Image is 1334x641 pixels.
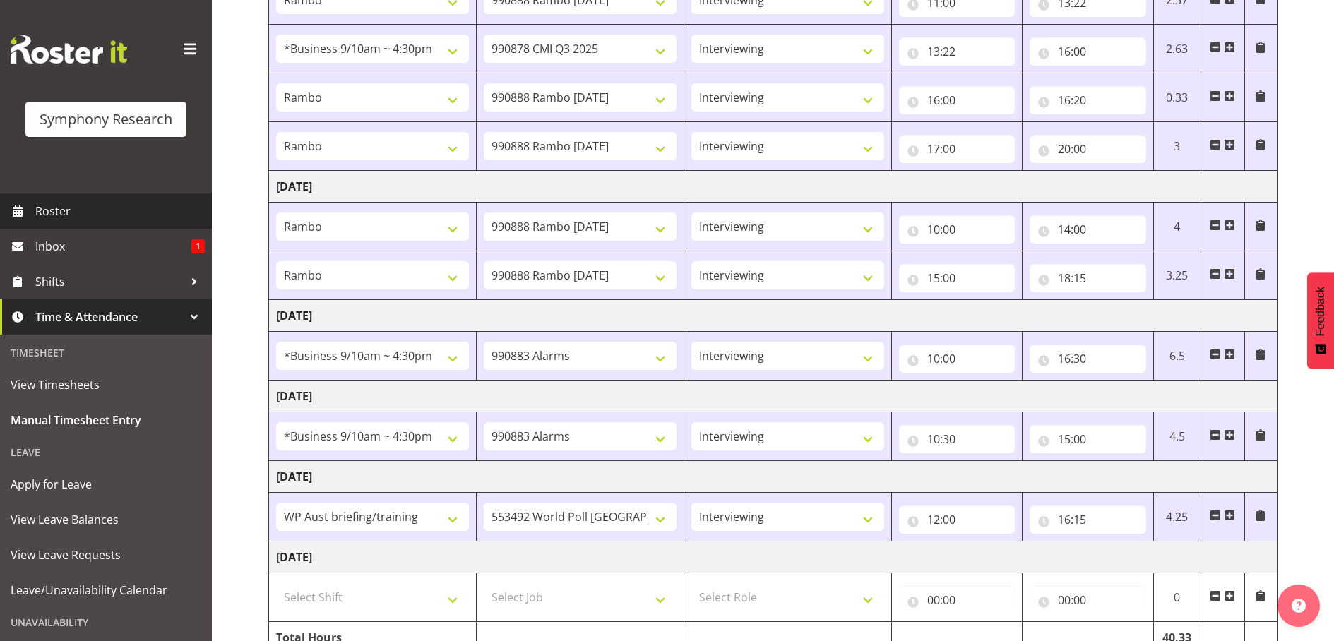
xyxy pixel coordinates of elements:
div: Symphony Research [40,109,172,130]
span: Apply for Leave [11,474,201,495]
div: Leave [4,438,208,467]
input: Click to select... [1030,135,1146,163]
a: Apply for Leave [4,467,208,502]
input: Click to select... [1030,505,1146,534]
img: help-xxl-2.png [1292,599,1306,613]
td: 3 [1153,122,1201,171]
span: View Timesheets [11,374,201,395]
span: Time & Attendance [35,306,184,328]
input: Click to select... [1030,345,1146,373]
span: Leave/Unavailability Calendar [11,580,201,601]
td: 0.33 [1153,73,1201,122]
td: 3.25 [1153,251,1201,300]
td: [DATE] [269,171,1278,203]
input: Click to select... [899,215,1016,244]
span: Roster [35,200,205,222]
td: [DATE] [269,461,1278,493]
td: 2.63 [1153,25,1201,73]
input: Click to select... [899,345,1016,373]
input: Click to select... [899,86,1016,114]
a: Leave/Unavailability Calendar [4,573,208,608]
td: [DATE] [269,541,1278,573]
img: Rosterit website logo [11,35,127,64]
input: Click to select... [1030,215,1146,244]
input: Click to select... [1030,425,1146,453]
input: Click to select... [899,264,1016,292]
td: 6.5 [1153,332,1201,381]
span: Manual Timesheet Entry [11,409,201,431]
a: View Leave Balances [4,502,208,537]
span: 1 [191,239,205,253]
input: Click to select... [899,586,1016,614]
input: Click to select... [899,425,1016,453]
td: 4.25 [1153,493,1201,541]
a: View Leave Requests [4,537,208,573]
td: [DATE] [269,300,1278,332]
span: Shifts [35,271,184,292]
div: Unavailability [4,608,208,637]
button: Feedback - Show survey [1307,272,1334,369]
span: View Leave Requests [11,544,201,565]
div: Timesheet [4,338,208,367]
a: View Timesheets [4,367,208,402]
input: Click to select... [1030,86,1146,114]
a: Manual Timesheet Entry [4,402,208,438]
span: Feedback [1314,287,1327,336]
input: Click to select... [1030,37,1146,66]
input: Click to select... [1030,586,1146,614]
input: Click to select... [899,135,1016,163]
input: Click to select... [899,505,1016,534]
td: 4 [1153,203,1201,251]
td: [DATE] [269,381,1278,412]
input: Click to select... [899,37,1016,66]
td: 4.5 [1153,412,1201,461]
input: Click to select... [1030,264,1146,292]
td: 0 [1153,573,1201,622]
span: View Leave Balances [11,509,201,530]
span: Inbox [35,236,191,257]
